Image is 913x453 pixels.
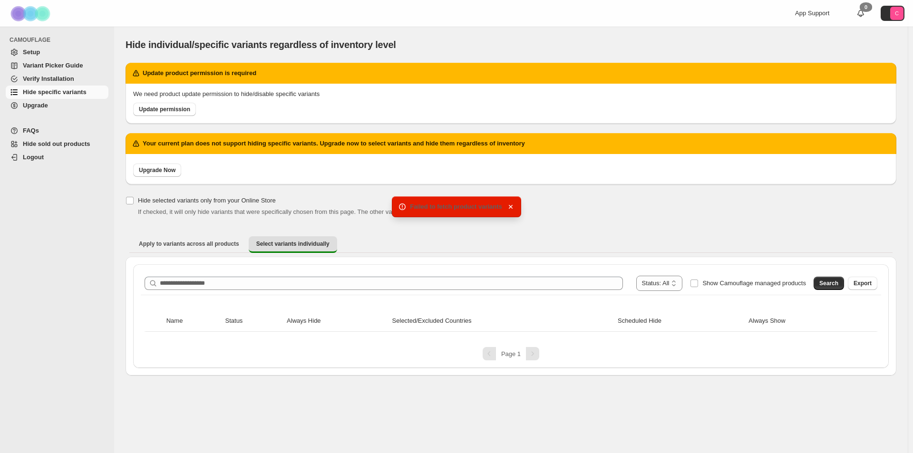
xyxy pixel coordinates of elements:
[819,280,838,287] span: Search
[795,10,829,17] span: App Support
[8,0,55,27] img: Camouflage
[890,7,903,20] span: Avatar with initials C
[501,350,521,357] span: Page 1
[139,106,190,113] span: Update permission
[141,347,881,360] nav: Pagination
[138,208,455,215] span: If checked, it will only hide variants that were specifically chosen from this page. The other va...
[138,197,276,204] span: Hide selected variants only from your Online Store
[126,39,396,50] span: Hide individual/specific variants regardless of inventory level
[139,240,239,248] span: Apply to variants across all products
[23,62,83,69] span: Variant Picker Guide
[6,46,108,59] a: Setup
[223,310,284,332] th: Status
[23,88,87,96] span: Hide specific variants
[143,139,525,148] h2: Your current plan does not support hiding specific variants. Upgrade now to select variants and h...
[23,127,39,134] span: FAQs
[6,59,108,72] a: Variant Picker Guide
[143,68,256,78] h2: Update product permission is required
[615,310,746,332] th: Scheduled Hide
[895,10,899,16] text: C
[746,310,858,332] th: Always Show
[410,203,502,210] span: Failed to fetch product variants
[854,280,872,287] span: Export
[133,164,181,177] a: Upgrade Now
[6,151,108,164] a: Logout
[702,280,806,287] span: Show Camouflage managed products
[164,310,223,332] th: Name
[284,310,389,332] th: Always Hide
[6,137,108,151] a: Hide sold out products
[249,236,337,253] button: Select variants individually
[6,72,108,86] a: Verify Installation
[131,236,247,251] button: Apply to variants across all products
[860,2,872,12] div: 0
[23,140,90,147] span: Hide sold out products
[126,257,896,376] div: Select variants individually
[23,154,44,161] span: Logout
[848,277,877,290] button: Export
[6,124,108,137] a: FAQs
[139,166,175,174] span: Upgrade Now
[133,90,320,97] span: We need product update permission to hide/disable specific variants
[23,48,40,56] span: Setup
[389,310,615,332] th: Selected/Excluded Countries
[6,99,108,112] a: Upgrade
[10,36,109,44] span: CAMOUFLAGE
[133,103,196,116] a: Update permission
[23,75,74,82] span: Verify Installation
[256,240,330,248] span: Select variants individually
[814,277,844,290] button: Search
[6,86,108,99] a: Hide specific variants
[23,102,48,109] span: Upgrade
[856,9,865,18] a: 0
[881,6,904,21] button: Avatar with initials C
